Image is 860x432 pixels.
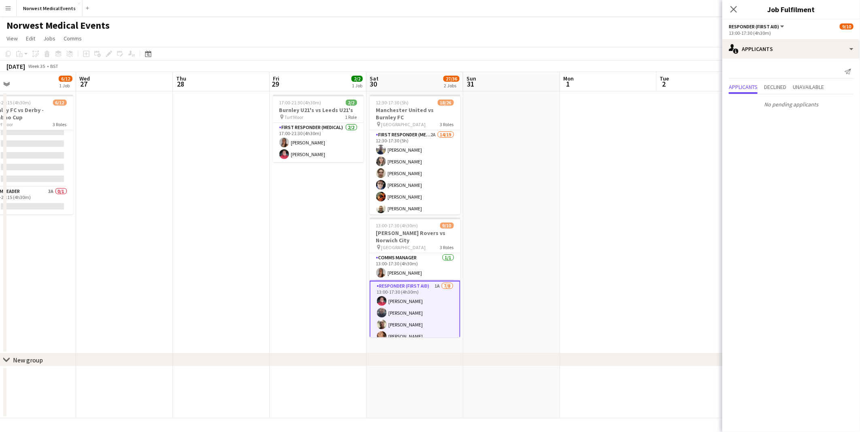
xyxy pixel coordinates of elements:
[3,33,21,44] a: View
[78,79,90,89] span: 27
[345,114,357,120] span: 1 Role
[59,83,72,89] div: 1 Job
[438,100,454,106] span: 18/26
[729,23,779,30] span: Responder (First Aid)
[352,83,362,89] div: 1 Job
[370,130,460,369] app-card-role: First Responder (Medical)2A14/1912:30-17:30 (5h)[PERSON_NAME][PERSON_NAME][PERSON_NAME][PERSON_NA...
[79,75,90,82] span: Wed
[13,356,43,364] div: New group
[272,79,279,89] span: 29
[764,84,786,90] span: Declined
[440,222,454,229] span: 9/10
[563,75,574,82] span: Mon
[273,95,364,162] app-job-card: 17:00-21:30 (4h30m)2/2Burnley U21's vs Leeds U21's Turf Moor1 RoleFirst Responder (Medical)2/217:...
[351,76,363,82] span: 2/2
[6,35,18,42] span: View
[273,106,364,114] h3: Burnley U21's vs Leeds U21's
[40,33,59,44] a: Jobs
[722,97,860,111] p: No pending applicants
[59,76,72,82] span: 6/12
[840,23,854,30] span: 9/10
[273,75,279,82] span: Fri
[370,95,460,214] app-job-card: 12:30-17:30 (5h)18/26Manchester United vs Burnley FC [GEOGRAPHIC_DATA]3 RolesFirst Responder (Med...
[443,76,460,82] span: 27/36
[729,23,785,30] button: Responder (First Aid)
[17,0,83,16] button: Norwest Medical Events
[64,35,82,42] span: Comms
[444,83,459,89] div: 2 Jobs
[279,100,321,106] span: 17:00-21:30 (4h30m)
[285,114,304,120] span: Turf Moor
[381,244,426,250] span: [GEOGRAPHIC_DATA]
[53,121,67,127] span: 3 Roles
[440,244,454,250] span: 3 Roles
[53,100,67,106] span: 6/12
[370,253,460,281] app-card-role: Comms Manager1/113:00-17:30 (4h30m)[PERSON_NAME]
[370,106,460,121] h3: Manchester United vs Burnley FC
[6,62,25,70] div: [DATE]
[6,19,110,32] h1: Norwest Medical Events
[465,79,476,89] span: 31
[27,63,47,69] span: Week 35
[43,35,55,42] span: Jobs
[466,75,476,82] span: Sun
[370,75,379,82] span: Sat
[722,4,860,15] h3: Job Fulfilment
[176,75,186,82] span: Thu
[370,281,460,392] app-card-role: Responder (First Aid)1A7/813:00-17:30 (4h30m)[PERSON_NAME][PERSON_NAME][PERSON_NAME][PERSON_NAME]
[175,79,186,89] span: 28
[26,35,35,42] span: Edit
[368,79,379,89] span: 30
[273,123,364,162] app-card-role: First Responder (Medical)2/217:00-21:30 (4h30m)[PERSON_NAME][PERSON_NAME]
[440,121,454,127] span: 3 Roles
[793,84,824,90] span: Unavailable
[370,218,460,337] app-job-card: 13:00-17:30 (4h30m)9/10[PERSON_NAME] Rovers vs Norwich City [GEOGRAPHIC_DATA]3 RolesComms Manager...
[729,30,854,36] div: 13:00-17:30 (4h30m)
[381,121,426,127] span: [GEOGRAPHIC_DATA]
[370,229,460,244] h3: [PERSON_NAME] Rovers vs Norwich City
[346,100,357,106] span: 2/2
[722,39,860,59] div: Applicants
[376,100,409,106] span: 12:30-17:30 (5h)
[60,33,85,44] a: Comms
[660,75,669,82] span: Tue
[50,63,58,69] div: BST
[376,222,418,229] span: 13:00-17:30 (4h30m)
[23,33,38,44] a: Edit
[729,84,758,90] span: Applicants
[659,79,669,89] span: 2
[562,79,574,89] span: 1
